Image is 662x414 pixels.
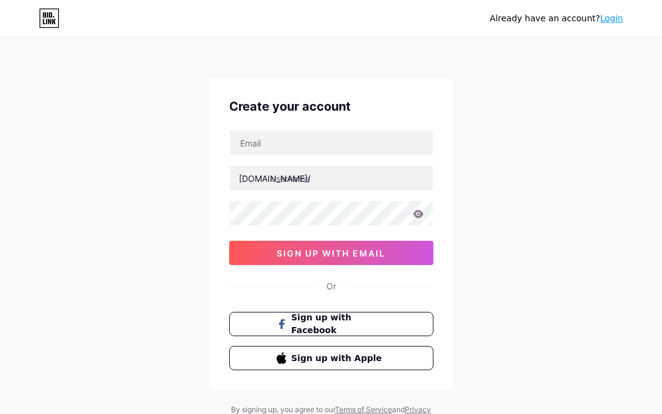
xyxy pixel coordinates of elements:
a: Login [600,13,623,23]
div: Create your account [229,97,433,116]
span: sign up with email [277,248,385,258]
button: sign up with email [229,241,433,265]
div: Or [326,280,336,292]
div: Already have an account? [490,12,623,25]
button: Sign up with Apple [229,346,433,370]
input: Email [230,131,433,155]
button: Sign up with Facebook [229,312,433,336]
div: [DOMAIN_NAME]/ [239,172,311,185]
span: Sign up with Facebook [291,311,385,337]
a: Terms of Service [335,405,392,414]
input: username [230,166,433,190]
span: Sign up with Apple [291,352,385,365]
